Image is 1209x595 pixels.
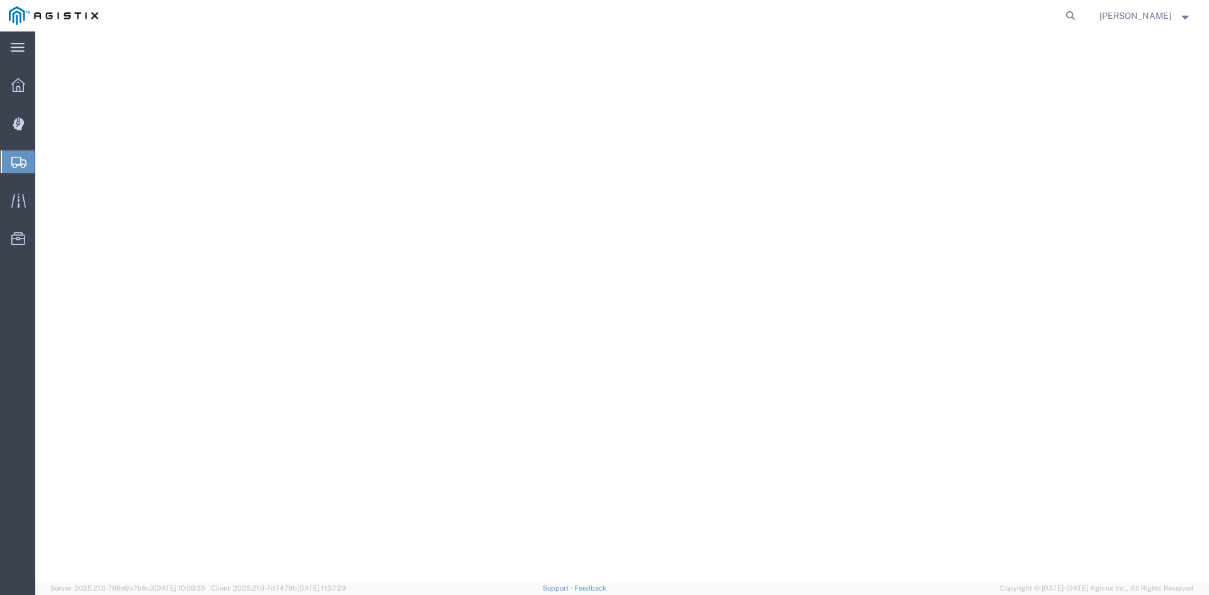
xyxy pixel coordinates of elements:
span: Client: 2025.21.0-7d7479b [211,584,346,592]
span: Leo Arcos Jr [1099,9,1171,23]
img: logo [9,6,98,25]
iframe: FS Legacy Container [35,31,1209,582]
span: [DATE] 10:09:35 [154,584,205,592]
span: [DATE] 11:37:29 [297,584,346,592]
button: [PERSON_NAME] [1099,8,1192,23]
span: Copyright © [DATE]-[DATE] Agistix Inc., All Rights Reserved [1000,583,1194,594]
a: Feedback [574,584,606,592]
span: Server: 2025.21.0-769a9a7b8c3 [50,584,205,592]
a: Support [543,584,574,592]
